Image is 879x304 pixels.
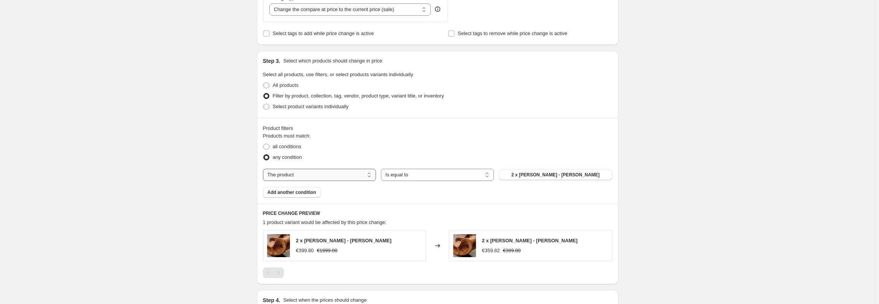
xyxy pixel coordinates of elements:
[434,5,441,13] div: help
[273,104,349,109] span: Select product variants individually
[263,219,387,225] span: 1 product variant would be affected by this price change:
[263,187,321,198] button: Add another condition
[296,238,392,243] span: 2 x [PERSON_NAME] - [PERSON_NAME]
[263,267,284,278] nav: Pagination
[273,82,299,88] span: All products
[283,296,366,304] p: Select when the prices should change
[499,170,612,180] button: 2 x ROBIN LIEGE - SATZ
[511,172,600,178] span: 2 x [PERSON_NAME] - [PERSON_NAME]
[296,247,314,254] div: €399.80
[263,72,413,77] span: Select all products, use filters, or select products variants individually
[273,144,301,149] span: all conditions
[263,210,612,216] h6: PRICE CHANGE PREVIEW
[273,154,302,160] span: any condition
[482,247,500,254] div: €359.82
[453,234,476,257] img: cccedeaea3a09b3ebe34f0f23d81831c_80x.jpg
[263,133,311,139] span: Products must match:
[273,30,374,36] span: Select tags to add while price change is active
[458,30,567,36] span: Select tags to remove while price change is active
[482,238,578,243] span: 2 x [PERSON_NAME] - [PERSON_NAME]
[273,93,444,99] span: Filter by product, collection, tag, vendor, product type, variant title, or inventory
[503,247,521,254] strike: €399.80
[263,57,280,65] h2: Step 3.
[283,57,382,65] p: Select which products should change in price
[263,125,612,132] div: Product filters
[317,247,338,254] strike: €1999.00
[263,296,280,304] h2: Step 4.
[268,189,316,195] span: Add another condition
[267,234,290,257] img: cccedeaea3a09b3ebe34f0f23d81831c_80x.jpg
